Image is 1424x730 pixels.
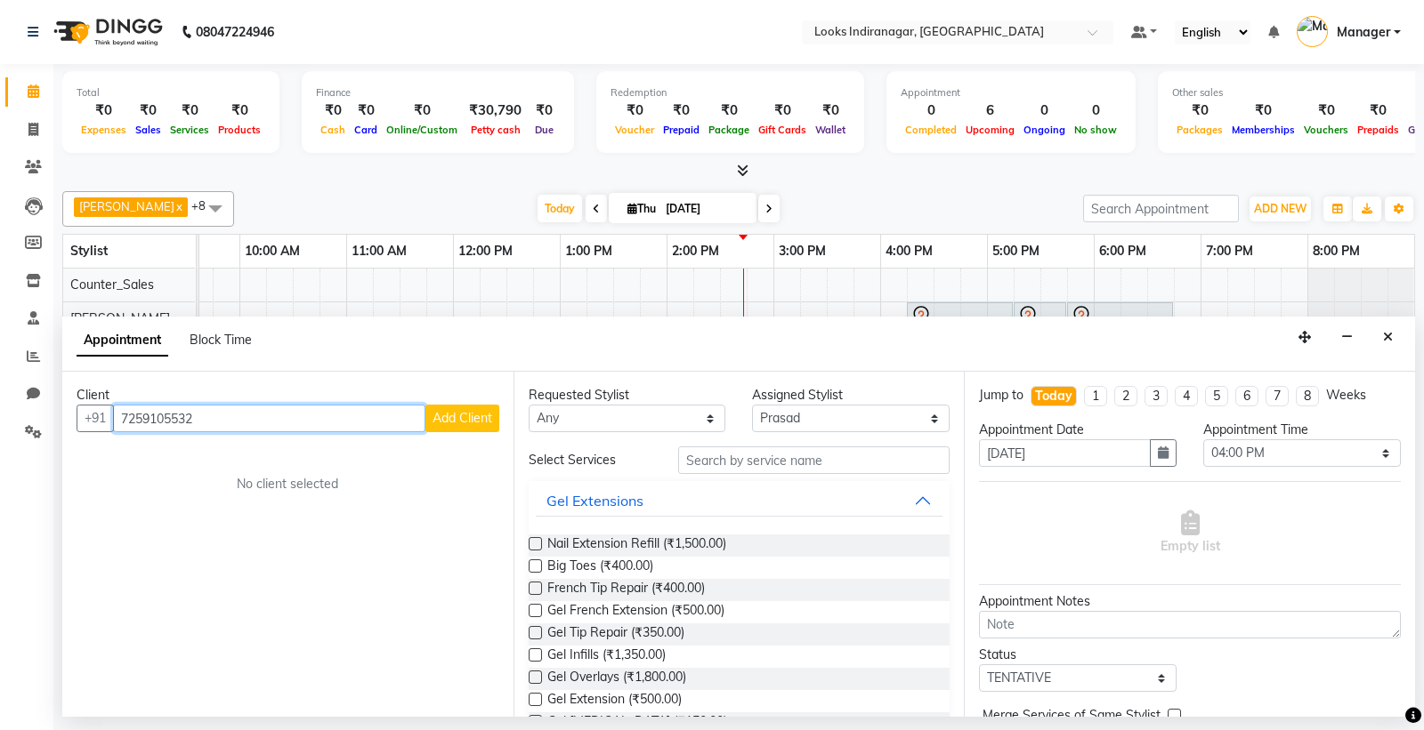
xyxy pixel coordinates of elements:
a: 10:00 AM [240,238,304,264]
div: Assigned Stylist [752,386,950,405]
a: 5:00 PM [988,238,1044,264]
span: Packages [1172,124,1227,136]
div: LUZO NEW ., TK06, 05:15 PM-05:45 PM, [PERSON_NAME] Trimming [1015,305,1064,342]
button: +91 [77,405,114,432]
input: Search by service name [678,446,951,474]
button: Gel Extensions [536,485,943,517]
div: Appointment Date [979,421,1177,439]
img: logo [45,7,167,57]
span: Ongoing [1019,124,1070,136]
div: Weeks [1326,386,1366,405]
a: x [174,199,182,213]
span: No show [1070,124,1121,136]
a: 1:00 PM [561,238,617,264]
div: ₹0 [1227,100,1299,121]
li: 2 [1114,386,1137,406]
span: Prepaids [1353,124,1404,136]
a: 7:00 PM [1201,238,1258,264]
div: Client [77,386,499,405]
span: Appointment [77,325,168,357]
div: Appointment Notes [979,592,1401,611]
span: Gel Tip Repair (₹350.00) [547,623,684,646]
a: 8:00 PM [1308,238,1364,264]
span: [PERSON_NAME] [79,199,174,213]
a: 11:00 AM [347,238,411,264]
span: Merge Services of Same Stylist [983,706,1161,728]
div: ₹0 [131,100,166,121]
div: Today [1035,387,1072,405]
span: Gel Overlays (₹1,800.00) [547,668,686,690]
input: yyyy-mm-dd [979,439,1151,467]
span: Card [350,124,382,136]
span: Package [704,124,754,136]
div: Requested Stylist [529,386,726,405]
span: Gift Cards [754,124,811,136]
span: Empty list [1161,510,1220,556]
img: Manager [1297,16,1328,47]
span: Add Client [433,410,492,426]
div: Gel Extensions [546,490,643,511]
div: ₹0 [214,100,265,121]
span: Products [214,124,265,136]
span: Block Time [190,332,252,348]
span: Voucher [611,124,659,136]
div: Jump to [979,386,1023,405]
div: ₹0 [704,100,754,121]
div: ₹0 [659,100,704,121]
a: 6:00 PM [1095,238,1151,264]
div: Status [979,646,1177,664]
span: Completed [901,124,961,136]
span: Services [166,124,214,136]
div: Appointment Time [1203,421,1401,439]
li: 1 [1084,386,1107,406]
div: Appointment [901,85,1121,100]
div: ₹30,790 [462,100,529,121]
div: No client selected [119,475,457,493]
span: Gel Extension (₹500.00) [547,690,682,712]
input: Search by Name/Mobile/Email/Code [113,405,425,432]
span: Expenses [77,124,131,136]
div: Total [77,85,265,100]
div: ₹0 [382,100,462,121]
span: Wallet [811,124,850,136]
span: Due [530,124,558,136]
div: ₹0 [1299,100,1353,121]
span: Manager [1337,23,1390,42]
span: Nail Extension Refill (₹1,500.00) [547,534,726,557]
span: [PERSON_NAME] [70,310,170,326]
li: 3 [1145,386,1168,406]
div: ₹0 [811,100,850,121]
span: Vouchers [1299,124,1353,136]
div: 6 [961,100,1019,121]
span: Cash [316,124,350,136]
span: Big Toes (₹400.00) [547,557,653,579]
div: ₹0 [754,100,811,121]
span: Online/Custom [382,124,462,136]
div: ₹0 [1172,100,1227,121]
div: ₹0 [1353,100,1404,121]
span: Upcoming [961,124,1019,136]
li: 7 [1266,386,1289,406]
input: 2025-09-04 [660,196,749,222]
a: 12:00 PM [454,238,517,264]
div: 0 [1070,100,1121,121]
span: Gel Infills (₹1,350.00) [547,646,666,668]
span: Sales [131,124,166,136]
div: 0 [1019,100,1070,121]
button: Close [1375,324,1401,351]
div: LUZO NEW ., TK06, 04:15 PM-05:15 PM, Sr.Stylist Cut(F) [909,305,1011,342]
span: Petty cash [466,124,525,136]
li: 8 [1296,386,1319,406]
b: 08047224946 [196,7,274,57]
div: ₹0 [77,100,131,121]
span: Memberships [1227,124,1299,136]
button: Add Client [425,405,499,432]
span: Thu [623,202,660,215]
span: +8 [191,198,219,213]
span: French Tip Repair (₹400.00) [547,579,705,601]
span: Counter_Sales [70,277,154,293]
div: ₹0 [166,100,214,121]
div: 0 [901,100,961,121]
a: 4:00 PM [881,238,937,264]
a: 2:00 PM [667,238,724,264]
